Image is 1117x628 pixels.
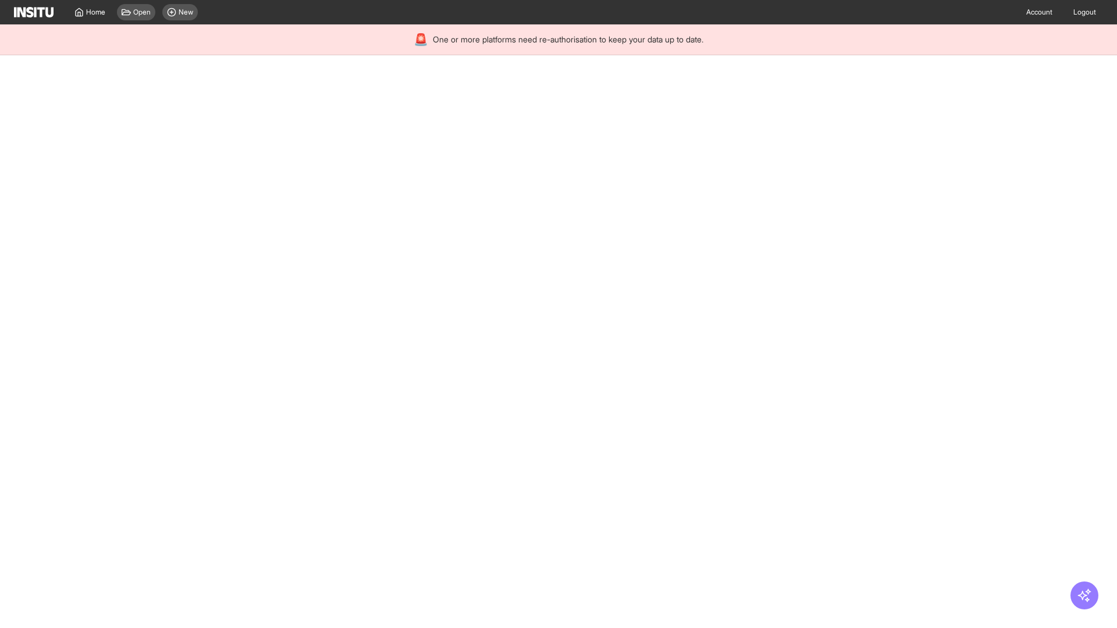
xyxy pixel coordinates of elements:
[433,34,703,45] span: One or more platforms need re-authorisation to keep your data up to date.
[133,8,151,17] span: Open
[14,7,54,17] img: Logo
[179,8,193,17] span: New
[414,31,428,48] div: 🚨
[86,8,105,17] span: Home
